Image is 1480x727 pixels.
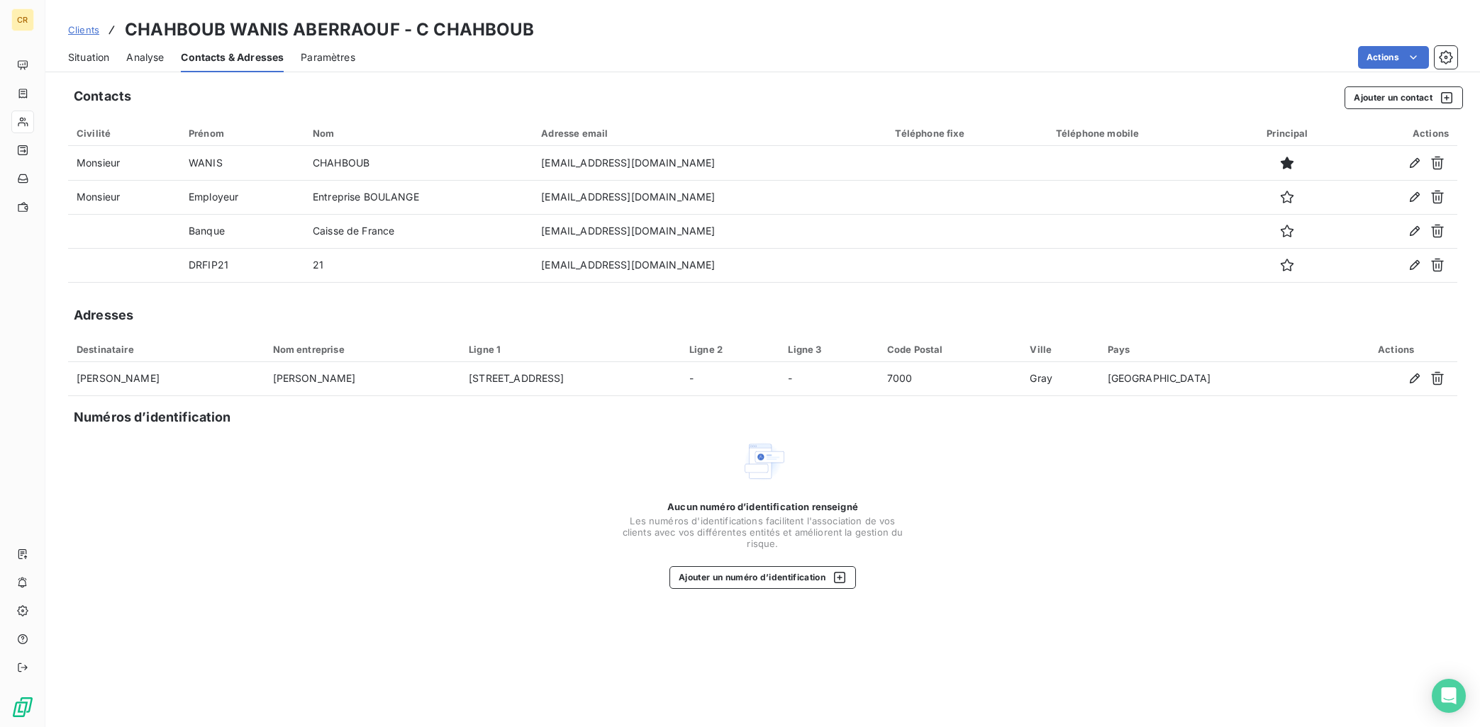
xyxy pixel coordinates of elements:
img: Empty state [740,439,786,484]
td: [EMAIL_ADDRESS][DOMAIN_NAME] [533,248,886,282]
td: [EMAIL_ADDRESS][DOMAIN_NAME] [533,180,886,214]
div: Actions [1350,128,1449,139]
td: [EMAIL_ADDRESS][DOMAIN_NAME] [533,146,886,180]
span: Analyse [126,50,164,64]
button: Actions [1358,46,1429,69]
div: Ligne 3 [788,344,869,355]
td: - [681,362,779,396]
a: Clients [68,23,99,37]
h3: CHAHBOUB WANIS ABERRAOUF - C CHAHBOUB [125,17,535,43]
div: Principal [1242,128,1333,139]
div: Open Intercom Messenger [1432,679,1466,713]
div: Civilité [77,128,172,139]
td: 7000 [879,362,1021,396]
td: 21 [304,248,533,282]
span: Aucun numéro d’identification renseigné [667,501,858,512]
button: Ajouter un contact [1345,86,1463,109]
div: Adresse email [541,128,878,139]
td: Banque [180,214,304,248]
td: CHAHBOUB [304,146,533,180]
div: Code Postal [887,344,1013,355]
div: Ville [1030,344,1090,355]
div: Nom entreprise [273,344,452,355]
td: - [779,362,878,396]
td: Gray [1021,362,1098,396]
td: [PERSON_NAME] [265,362,461,396]
td: [STREET_ADDRESS] [460,362,681,396]
td: Caisse de France [304,214,533,248]
div: Ligne 2 [689,344,771,355]
td: [PERSON_NAME] [68,362,265,396]
td: Monsieur [68,146,180,180]
div: CR [11,9,34,31]
div: Téléphone fixe [895,128,1038,139]
div: Téléphone mobile [1056,128,1225,139]
td: WANIS [180,146,304,180]
td: Monsieur [68,180,180,214]
td: Entreprise BOULANGE [304,180,533,214]
span: Paramètres [301,50,355,64]
td: Employeur [180,180,304,214]
td: [EMAIL_ADDRESS][DOMAIN_NAME] [533,214,886,248]
img: Logo LeanPay [11,696,34,718]
div: Ligne 1 [469,344,672,355]
span: Contacts & Adresses [181,50,284,64]
div: Destinataire [77,344,256,355]
td: DRFIP21 [180,248,304,282]
button: Ajouter un numéro d’identification [669,566,856,589]
h5: Numéros d’identification [74,407,231,427]
td: [GEOGRAPHIC_DATA] [1099,362,1335,396]
h5: Adresses [74,305,133,325]
div: Nom [313,128,524,139]
div: Pays [1108,344,1327,355]
div: Actions [1343,344,1449,355]
span: Les numéros d'identifications facilitent l'association de vos clients avec vos différentes entité... [621,515,905,549]
h5: Contacts [74,86,131,106]
span: Situation [68,50,109,64]
div: Prénom [189,128,296,139]
span: Clients [68,24,99,35]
